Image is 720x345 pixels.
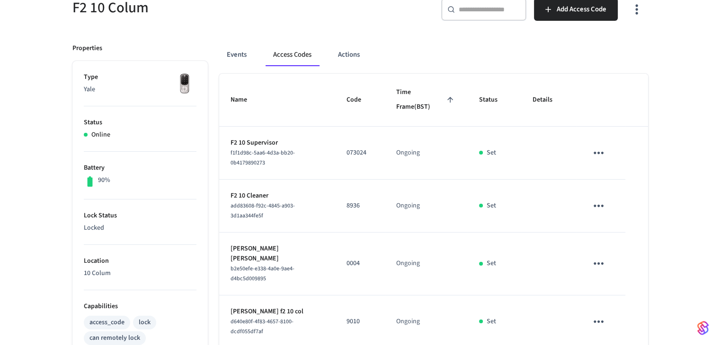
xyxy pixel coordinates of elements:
span: b2e50efe-e338-4a0e-9ae4-d4bc5d009895 [231,265,294,283]
span: Time Frame(BST) [396,85,456,115]
span: Add Access Code [557,3,606,16]
button: Access Codes [266,43,319,66]
img: Yale Assure Touchscreen Wifi Smart Lock, Satin Nickel, Front [173,72,196,96]
p: [PERSON_NAME] f2 10 col [231,307,324,317]
p: Set [487,201,496,211]
p: 90% [98,175,110,185]
p: [PERSON_NAME] [PERSON_NAME] [231,244,324,264]
p: 8936 [347,201,373,211]
span: Details [533,93,565,107]
button: Events [219,43,254,66]
span: d640e80f-4f83-4657-8100-dcdf055df7af [231,318,293,336]
span: Code [347,93,373,107]
p: Yale [84,85,196,95]
div: ant example [219,43,648,66]
td: Ongoing [385,180,468,233]
div: access_code [89,318,124,328]
div: can remotely lock [89,333,140,343]
p: Set [487,317,496,327]
p: Set [487,259,496,268]
span: f1f1d98c-5aa6-4d3a-bb20-0b4179890273 [231,149,295,167]
button: Actions [330,43,367,66]
p: Type [84,72,196,82]
p: Location [84,256,196,266]
p: Lock Status [84,211,196,221]
div: lock [139,318,151,328]
p: Locked [84,223,196,233]
p: 073024 [347,148,373,158]
td: Ongoing [385,233,468,295]
span: add83608-f92c-4845-a903-3d1aa344fe5f [231,202,295,220]
span: Status [479,93,510,107]
p: Status [84,118,196,128]
p: Capabilities [84,302,196,311]
p: F2 10 Supervisor [231,138,324,148]
p: Set [487,148,496,158]
span: Name [231,93,259,107]
p: Online [91,130,110,140]
p: Battery [84,163,196,173]
p: F2 10 Cleaner [231,191,324,201]
p: Properties [72,43,102,53]
p: 9010 [347,317,373,327]
p: 10 Colum [84,268,196,278]
img: SeamLogoGradient.69752ec5.svg [697,320,709,336]
p: 0004 [347,259,373,268]
td: Ongoing [385,127,468,180]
